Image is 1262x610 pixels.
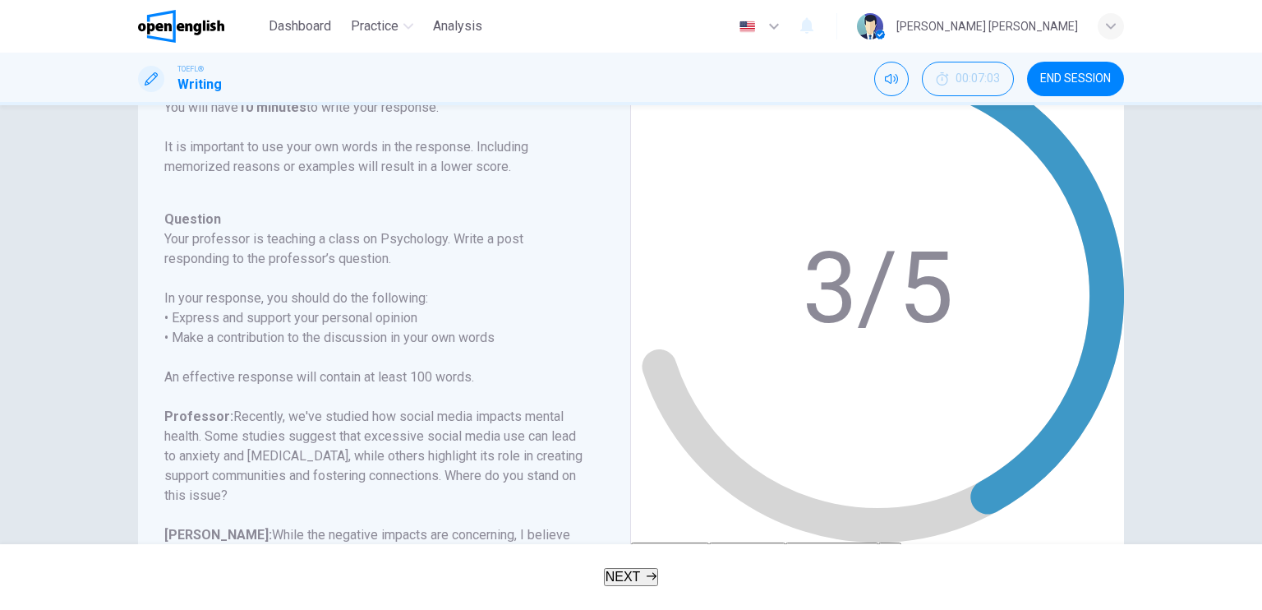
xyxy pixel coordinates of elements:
button: Analysis [426,12,489,41]
div: [PERSON_NAME] [PERSON_NAME] [896,16,1078,36]
h6: Recently, we've studied how social media impacts mental health. Some studies suggest that excessi... [164,407,584,506]
img: OpenEnglish logo [138,10,224,43]
span: Dashboard [269,16,331,36]
span: NEXT [606,570,641,584]
div: Hide [922,62,1014,96]
h6: In your response, you should do the following: • Express and support your personal opinion • Make... [164,289,584,348]
span: END SESSION [1040,72,1111,85]
span: Practice [351,16,398,36]
span: 00:07:03 [956,72,1000,85]
b: Professor: [164,409,233,424]
span: TOEFL® [177,63,204,75]
a: OpenEnglish logo [138,10,262,43]
h6: Question [164,210,584,229]
b: 10 minutes [238,99,306,115]
button: Sample Response [785,543,878,568]
img: Profile picture [857,13,883,39]
span: Analysis [433,16,482,36]
div: basic tabs example [631,543,1124,568]
h6: Your professor is teaching a class on Psychology. Write a post responding to the professor’s ques... [164,229,584,269]
button: NEXT [604,568,659,586]
h6: An effective response will contain at least 100 words. [164,367,584,387]
h6: While the negative impacts are concerning, I believe social media can be a powerful tool for crea... [164,525,584,585]
button: Dashboard [262,12,338,41]
text: 3/5 [802,231,953,346]
button: 00:07:03 [922,62,1014,96]
h1: Writing [177,75,222,95]
button: END SESSION [1027,62,1124,96]
button: Practice [344,12,420,41]
b: [PERSON_NAME]: [164,527,272,543]
button: Your Response [631,543,709,568]
img: en [737,21,758,33]
div: Mute [874,62,909,96]
button: Your Feedback [709,543,785,568]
